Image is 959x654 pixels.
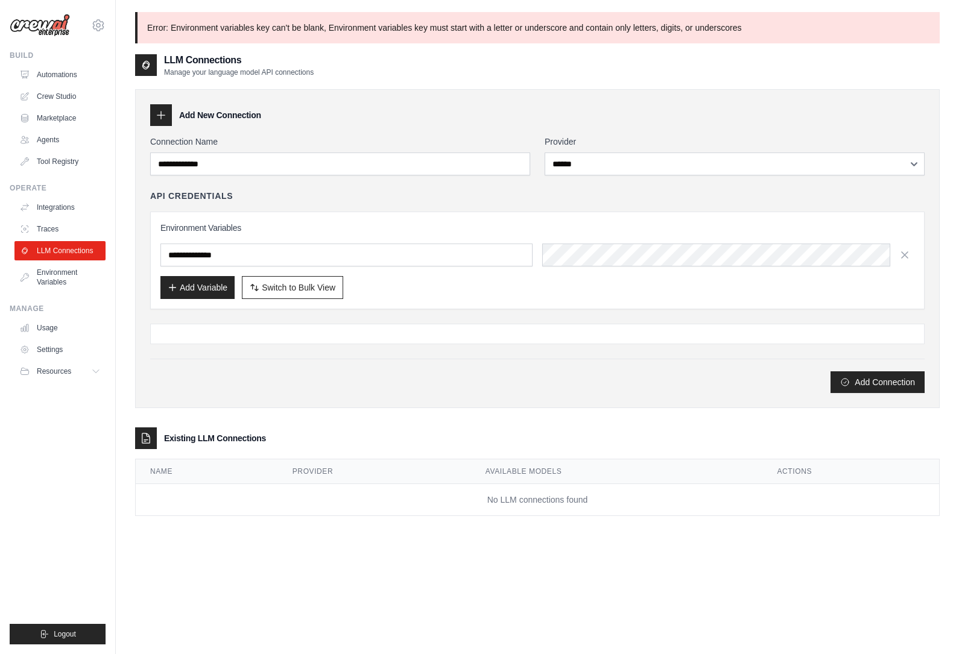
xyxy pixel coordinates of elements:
button: Add Variable [160,276,235,299]
div: Operate [10,183,106,193]
a: Integrations [14,198,106,217]
button: Switch to Bulk View [242,276,343,299]
a: Automations [14,65,106,84]
th: Name [136,459,278,484]
a: Tool Registry [14,152,106,171]
th: Actions [763,459,940,484]
a: Usage [14,318,106,338]
h3: Add New Connection [179,109,261,121]
span: Switch to Bulk View [262,281,335,294]
td: No LLM connections found [136,484,939,516]
span: Logout [54,629,76,639]
h2: LLM Connections [164,53,314,68]
label: Connection Name [150,136,530,148]
a: Environment Variables [14,263,106,292]
h3: Environment Variables [160,222,914,234]
button: Resources [14,362,106,381]
a: Crew Studio [14,87,106,106]
h4: API Credentials [150,190,233,202]
h3: Existing LLM Connections [164,432,266,444]
img: Logo [10,14,70,37]
button: Add Connection [831,371,925,393]
th: Provider [278,459,471,484]
label: Provider [545,136,925,148]
a: Agents [14,130,106,149]
a: Marketplace [14,108,106,128]
button: Logout [10,624,106,644]
a: Settings [14,340,106,359]
p: Manage your language model API connections [164,68,314,77]
span: Resources [37,366,71,376]
a: Traces [14,219,106,239]
div: Manage [10,304,106,313]
p: Error: Environment variables key can't be blank, Environment variables key must start with a lett... [135,12,940,43]
a: LLM Connections [14,241,106,260]
div: Build [10,51,106,60]
th: Available Models [471,459,763,484]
